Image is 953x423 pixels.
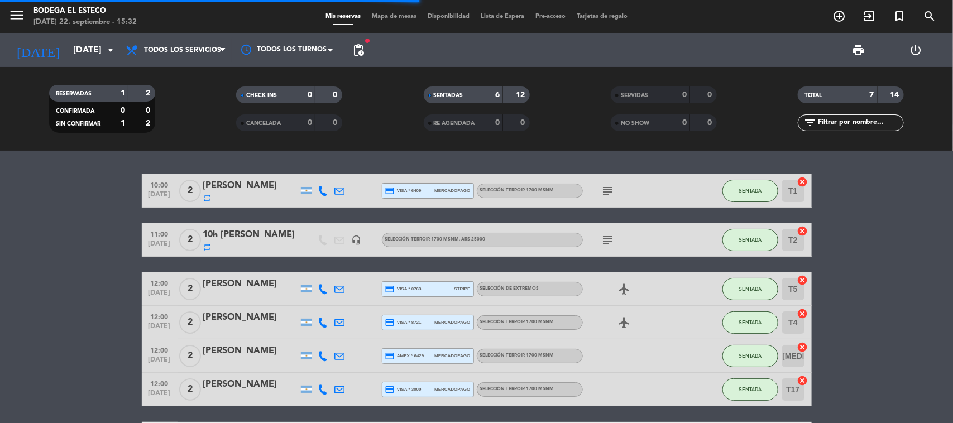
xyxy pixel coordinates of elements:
[246,93,277,98] span: CHECK INS
[621,93,648,98] span: SERVIDAS
[333,91,340,99] strong: 0
[722,278,778,300] button: SENTADA
[385,186,395,196] i: credit_card
[797,275,808,286] i: cancel
[366,13,422,20] span: Mapa de mesas
[480,188,554,193] span: SELECCIÓN TERROIR 1700 msnm
[530,13,571,20] span: Pre-acceso
[434,121,475,126] span: RE AGENDADA
[121,89,125,97] strong: 1
[146,289,174,302] span: [DATE]
[146,107,152,114] strong: 0
[797,176,808,188] i: cancel
[601,184,615,198] i: subject
[480,320,554,324] span: SELECCIÓN TERROIR 1700 msnm
[454,285,471,292] span: stripe
[797,225,808,237] i: cancel
[203,228,298,242] div: 10h [PERSON_NAME]
[422,13,475,20] span: Disponibilidad
[722,311,778,334] button: SENTADA
[146,276,174,289] span: 12:00
[480,286,539,291] span: SELECCIÓN DE EXTREMOS
[385,351,395,361] i: credit_card
[146,178,174,191] span: 10:00
[203,344,298,358] div: [PERSON_NAME]
[146,89,152,97] strong: 2
[8,7,25,23] i: menu
[146,323,174,335] span: [DATE]
[56,91,92,97] span: RESERVADAS
[434,319,470,326] span: mercadopago
[618,282,631,296] i: airplanemode_active
[832,9,846,23] i: add_circle_outline
[146,227,174,240] span: 11:00
[739,386,762,392] span: SENTADA
[520,119,527,127] strong: 0
[495,91,500,99] strong: 6
[870,91,874,99] strong: 7
[121,119,125,127] strong: 1
[179,180,201,202] span: 2
[146,390,174,402] span: [DATE]
[203,277,298,291] div: [PERSON_NAME]
[817,117,903,129] input: Filtrar por nombre...
[739,319,762,325] span: SENTADA
[890,91,902,99] strong: 14
[480,387,554,391] span: SELECCIÓN TERROIR 1700 msnm
[803,116,817,129] i: filter_list
[179,229,201,251] span: 2
[146,377,174,390] span: 12:00
[797,342,808,353] i: cancel
[121,107,125,114] strong: 0
[352,235,362,245] i: headset_mic
[364,37,371,44] span: fiber_manual_record
[33,6,137,17] div: Bodega El Esteco
[739,353,762,359] span: SENTADA
[722,180,778,202] button: SENTADA
[722,229,778,251] button: SENTADA
[434,352,470,359] span: mercadopago
[923,9,936,23] i: search
[104,44,117,57] i: arrow_drop_down
[682,119,687,127] strong: 0
[618,316,631,329] i: airplanemode_active
[179,311,201,334] span: 2
[434,187,470,194] span: mercadopago
[203,243,212,252] i: repeat
[571,13,633,20] span: Tarjetas de regalo
[320,13,366,20] span: Mis reservas
[852,44,865,57] span: print
[459,237,486,242] span: , ARS 25000
[203,310,298,325] div: [PERSON_NAME]
[739,286,762,292] span: SENTADA
[146,240,174,253] span: [DATE]
[308,119,312,127] strong: 0
[739,237,762,243] span: SENTADA
[385,351,424,361] span: amex * 6429
[146,343,174,356] span: 12:00
[146,191,174,204] span: [DATE]
[146,119,152,127] strong: 2
[682,91,687,99] strong: 0
[434,93,463,98] span: SENTADAS
[56,108,94,114] span: CONFIRMADA
[909,44,923,57] i: power_settings_new
[179,345,201,367] span: 2
[33,17,137,28] div: [DATE] 22. septiembre - 15:32
[385,318,395,328] i: credit_card
[434,386,470,393] span: mercadopago
[144,46,221,54] span: Todos los servicios
[246,121,281,126] span: CANCELADA
[146,356,174,369] span: [DATE]
[385,237,486,242] span: SELECCIÓN TERROIR 1700 msnm
[56,121,100,127] span: SIN CONFIRMAR
[707,119,714,127] strong: 0
[863,9,876,23] i: exit_to_app
[516,91,527,99] strong: 12
[722,345,778,367] button: SENTADA
[179,278,201,300] span: 2
[804,93,822,98] span: TOTAL
[707,91,714,99] strong: 0
[495,119,500,127] strong: 0
[203,194,212,203] i: repeat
